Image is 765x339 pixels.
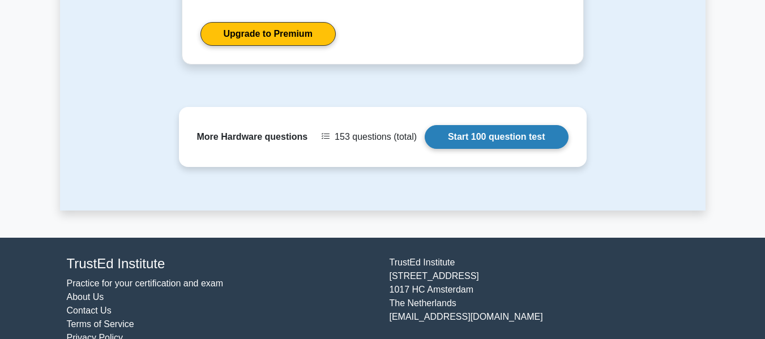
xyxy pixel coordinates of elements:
a: About Us [67,292,104,302]
h4: TrustEd Institute [67,256,376,272]
a: Upgrade to Premium [200,22,336,46]
a: Start 100 question test [425,125,569,149]
a: Practice for your certification and exam [67,278,224,288]
a: Terms of Service [67,319,134,329]
a: Contact Us [67,306,112,315]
